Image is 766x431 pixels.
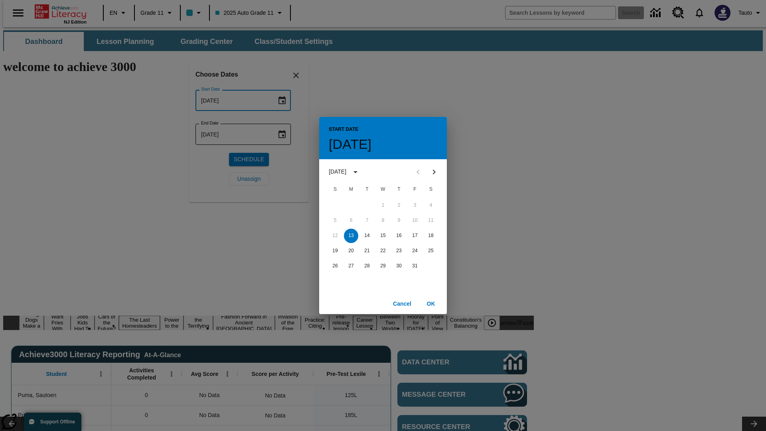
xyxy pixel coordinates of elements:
[344,182,358,198] span: Monday
[344,244,358,258] button: 20
[360,244,374,258] button: 21
[329,123,358,136] span: Start Date
[360,229,374,243] button: 14
[376,259,390,273] button: 29
[329,168,346,176] div: [DATE]
[376,244,390,258] button: 22
[328,259,342,273] button: 26
[424,244,438,258] button: 25
[408,244,422,258] button: 24
[376,229,390,243] button: 15
[392,259,406,273] button: 30
[426,164,442,180] button: Next month
[392,244,406,258] button: 23
[392,229,406,243] button: 16
[328,182,342,198] span: Sunday
[408,182,422,198] span: Friday
[392,182,406,198] span: Thursday
[376,182,390,198] span: Wednesday
[360,182,374,198] span: Tuesday
[408,229,422,243] button: 17
[349,165,362,179] button: calendar view is open, switch to year view
[360,259,374,273] button: 28
[389,297,415,311] button: Cancel
[408,259,422,273] button: 31
[424,182,438,198] span: Saturday
[344,229,358,243] button: 13
[344,259,358,273] button: 27
[328,244,342,258] button: 19
[329,136,371,153] h4: [DATE]
[424,229,438,243] button: 18
[418,297,444,311] button: OK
